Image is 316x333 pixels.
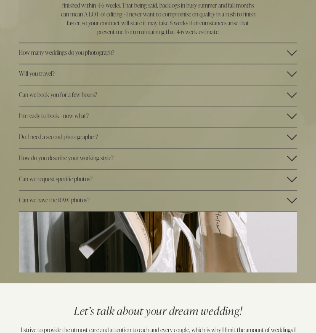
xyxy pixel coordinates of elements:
button: Do I need a second photographer? [19,127,297,148]
span: Can we have the RAW photos? [19,196,287,204]
span: How many weddings do you photograph? [19,48,287,56]
span: Will you travel? [19,70,287,78]
button: I'm ready to book - now what? [19,106,297,127]
button: How do you describe your working style? [19,148,297,169]
span: Do I need a second photographer? [19,133,287,141]
span: Can we request specific photos? [19,175,287,183]
span: I'm ready to book - now what? [19,112,287,120]
span: Can we book you for a few hours? [19,91,287,99]
button: Can we book you for a few hours? [19,85,297,106]
span: How do you describe your working style? [19,154,287,162]
button: Will you travel? [19,64,297,85]
button: Can we request specific photos? [19,169,297,190]
button: How many weddings do you photograph? [19,43,297,64]
button: Can we have the RAW photos? [19,191,297,211]
h3: Let’s talk about your dream wedding! [19,305,297,317]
